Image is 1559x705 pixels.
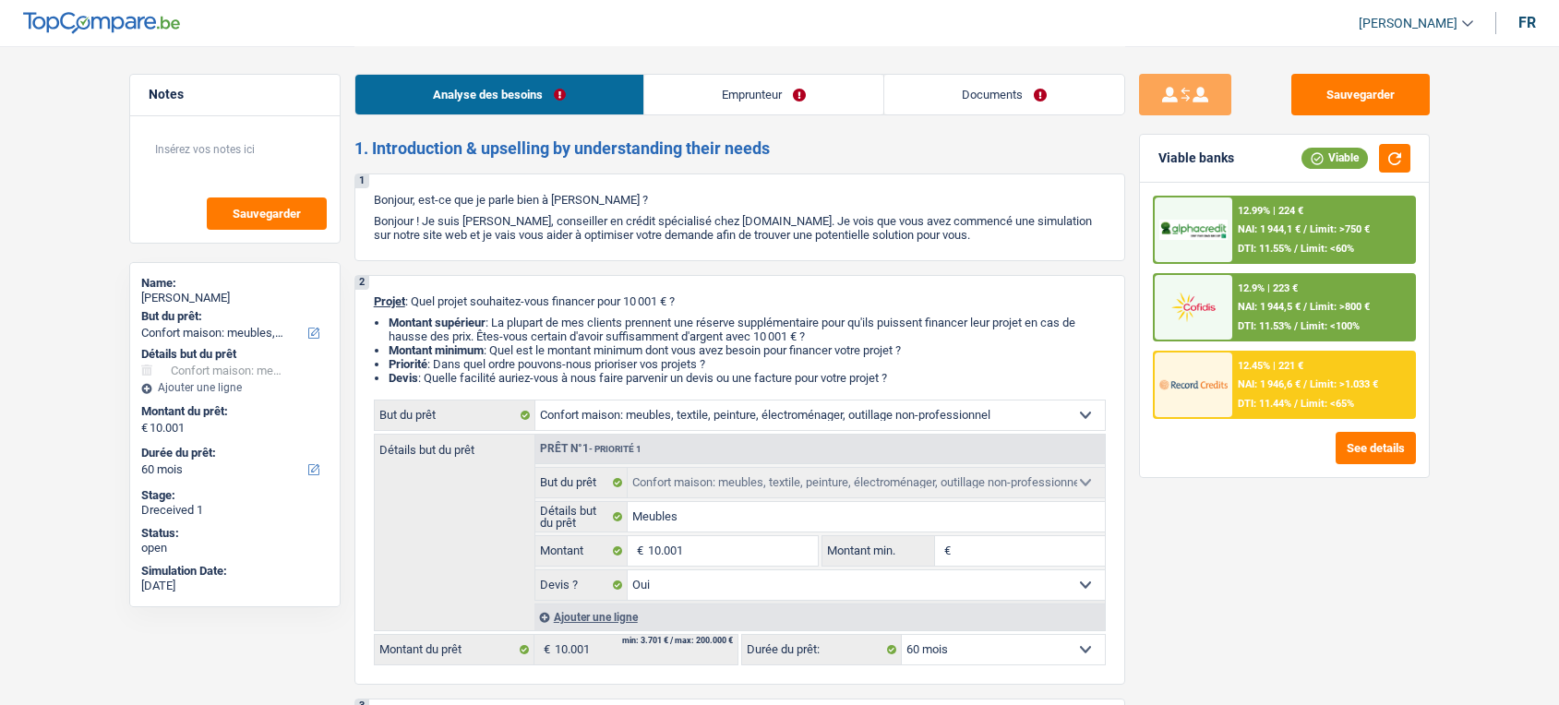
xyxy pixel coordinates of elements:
[141,421,148,436] span: €
[589,444,642,454] span: - Priorité 1
[1238,301,1301,313] span: NAI: 1 944,5 €
[389,357,427,371] strong: Priorité
[1310,223,1370,235] span: Limit: >750 €
[1303,223,1307,235] span: /
[1301,243,1354,255] span: Limit: <60%
[1238,398,1291,410] span: DTI: 11.44%
[535,443,646,455] div: Prêt n°1
[389,343,1106,357] li: : Quel est le montant minimum dont vous avez besoin pour financer votre projet ?
[207,197,327,230] button: Sauvegarder
[1518,14,1536,31] div: fr
[1159,367,1228,401] img: Record Credits
[1310,301,1370,313] span: Limit: >800 €
[1301,320,1360,332] span: Limit: <100%
[374,214,1106,242] p: Bonjour ! Je suis [PERSON_NAME], conseiller en crédit spécialisé chez [DOMAIN_NAME]. Je vois que ...
[534,635,555,664] span: €
[233,208,301,220] span: Sauvegarder
[535,536,629,566] label: Montant
[1294,243,1298,255] span: /
[742,635,902,664] label: Durée du prêt:
[141,404,325,419] label: Montant du prêt:
[1291,74,1430,115] button: Sauvegarder
[1294,320,1298,332] span: /
[374,294,405,308] span: Projet
[354,138,1125,159] h2: 1. Introduction & upselling by understanding their needs
[389,371,1106,385] li: : Quelle facilité auriez-vous à nous faire parvenir un devis ou une facture pour votre projet ?
[1344,8,1473,39] a: [PERSON_NAME]
[355,174,369,188] div: 1
[141,446,325,460] label: Durée du prêt:
[1303,301,1307,313] span: /
[628,536,648,566] span: €
[355,276,369,290] div: 2
[374,294,1106,308] p: : Quel projet souhaitez-vous financer pour 10 001 € ?
[1359,16,1457,31] span: [PERSON_NAME]
[389,316,486,329] strong: Montant supérieur
[389,343,484,357] strong: Montant minimum
[644,75,883,114] a: Emprunteur
[1159,290,1228,324] img: Cofidis
[389,357,1106,371] li: : Dans quel ordre pouvons-nous prioriser vos projets ?
[822,536,935,566] label: Montant min.
[1158,150,1234,166] div: Viable banks
[1238,282,1298,294] div: 12.9% | 223 €
[375,400,535,430] label: But du prêt
[141,503,329,518] div: Dreceived 1
[535,502,629,532] label: Détails but du prêt
[535,570,629,600] label: Devis ?
[141,347,329,362] div: Détails but du prêt
[389,316,1106,343] li: : La plupart de mes clients prennent une réserve supplémentaire pour qu'ils puissent financer leu...
[389,371,418,385] span: Devis
[141,309,325,324] label: But du prêt:
[1294,398,1298,410] span: /
[1159,220,1228,241] img: AlphaCredit
[1303,378,1307,390] span: /
[884,75,1124,114] a: Documents
[141,579,329,593] div: [DATE]
[1238,360,1303,372] div: 12.45% | 221 €
[1238,243,1291,255] span: DTI: 11.55%
[1238,378,1301,390] span: NAI: 1 946,6 €
[1310,378,1378,390] span: Limit: >1.033 €
[141,291,329,305] div: [PERSON_NAME]
[1238,223,1301,235] span: NAI: 1 944,1 €
[355,75,643,114] a: Analyse des besoins
[141,541,329,556] div: open
[374,193,1106,207] p: Bonjour, est-ce que je parle bien à [PERSON_NAME] ?
[23,12,180,34] img: TopCompare Logo
[375,635,534,664] label: Montant du prêt
[141,488,329,503] div: Stage:
[1238,205,1303,217] div: 12.99% | 224 €
[935,536,955,566] span: €
[622,637,733,645] div: min: 3.701 € / max: 200.000 €
[149,87,321,102] h5: Notes
[534,603,1105,630] div: Ajouter une ligne
[1301,398,1354,410] span: Limit: <65%
[1301,148,1368,168] div: Viable
[375,435,534,456] label: Détails but du prêt
[141,381,329,394] div: Ajouter une ligne
[535,468,629,497] label: But du prêt
[141,276,329,291] div: Name:
[1238,320,1291,332] span: DTI: 11.53%
[141,564,329,579] div: Simulation Date:
[141,526,329,541] div: Status:
[1336,432,1416,464] button: See details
